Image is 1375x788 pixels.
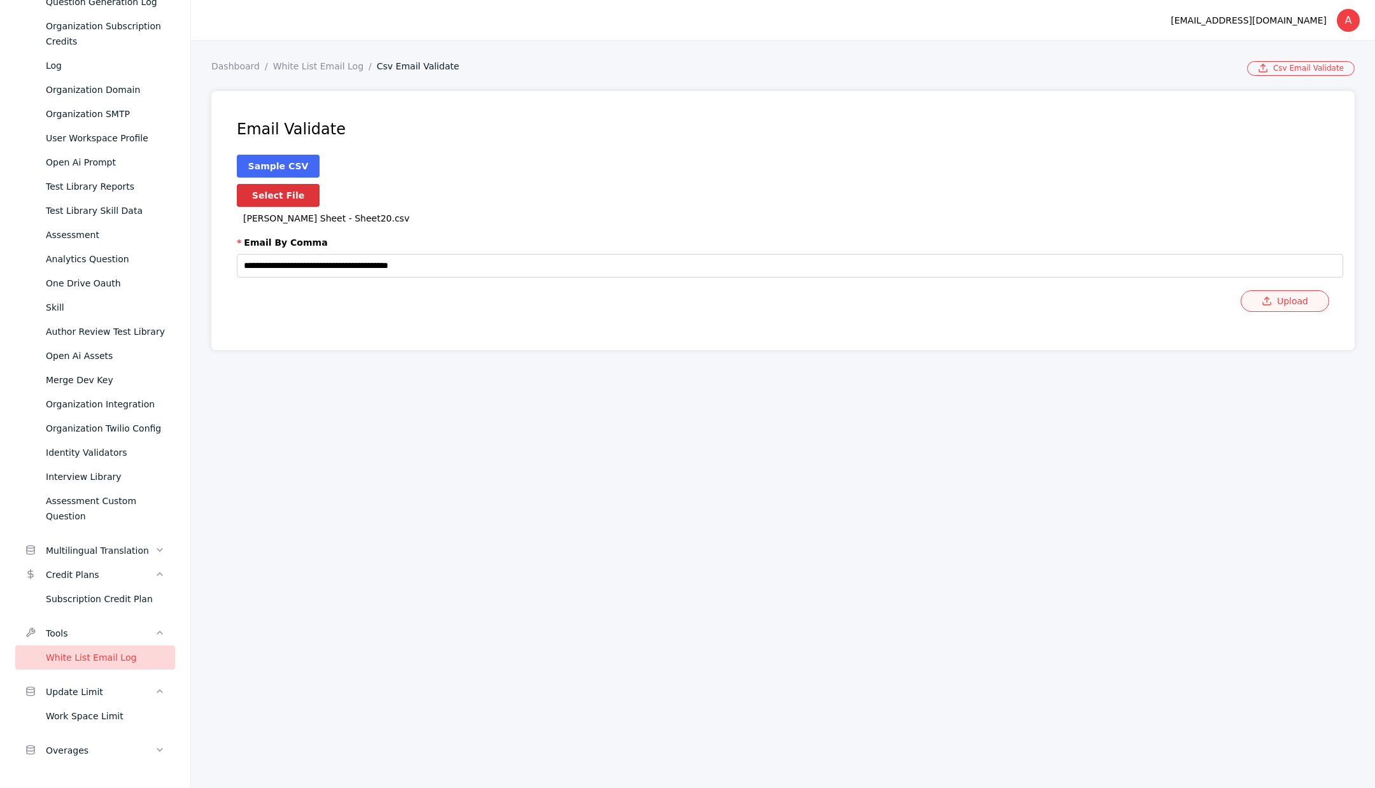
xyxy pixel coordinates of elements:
a: Organization Subscription Credits [15,14,175,53]
a: Csv Email Validate [1247,61,1355,76]
a: Log [15,53,175,78]
div: Update Limit [46,684,155,700]
div: Author Review Test Library [46,324,165,339]
div: Open Ai Prompt [46,155,165,170]
a: Csv Email Validate [377,61,470,71]
div: Multilingual Translation [46,543,155,558]
span: [PERSON_NAME] Sheet - Sheet20.csv [243,213,409,223]
div: Test Library Reports [46,179,165,194]
div: Organization SMTP [46,106,165,122]
div: Subscription Credit Plan [46,591,165,607]
div: Organization Subscription Credits [46,18,165,49]
label: Select File [237,184,320,207]
h2: Csv Email Validate [211,88,1355,114]
div: Assessment [46,227,165,243]
div: One Drive Oauth [46,276,165,291]
div: Credit Plans [46,567,155,582]
a: Identity Validators [15,440,175,465]
div: Analytics Question [46,251,165,267]
div: Skill [46,300,165,315]
a: Sample CSV [248,161,309,171]
a: Assessment [15,223,175,247]
div: Interview Library [46,469,165,484]
div: [EMAIL_ADDRESS][DOMAIN_NAME] [1171,13,1327,28]
a: One Drive Oauth [15,271,175,295]
div: Work Space Limit [46,708,165,724]
a: User Workspace Profile [15,126,175,150]
div: White List Email Log [46,650,165,665]
label: Email By Comma [237,236,1329,249]
a: Interview Library [15,465,175,489]
div: Organization Integration [46,397,165,412]
div: Log [46,58,165,73]
a: Subscription Credit Plan [15,587,175,611]
div: A [1337,9,1360,32]
div: Assessment Custom Question [46,493,165,524]
h4: Email Validate [237,119,1329,139]
a: Organization Domain [15,78,175,102]
a: Open Ai Assets [15,344,175,368]
a: Test Library Skill Data [15,199,175,223]
div: Test Library Skill Data [46,203,165,218]
a: Test Library Reports [15,174,175,199]
div: Overages [46,743,155,758]
a: Organization Integration [15,392,175,416]
a: White List Email Log [273,61,377,71]
a: Open Ai Prompt [15,150,175,174]
a: Merge Dev Key [15,368,175,392]
a: Skill [15,295,175,320]
div: Identity Validators [46,445,165,460]
a: Assessment Custom Question [15,489,175,528]
div: Open Ai Assets [46,348,165,363]
a: White List Email Log [15,645,175,670]
a: Author Review Test Library [15,320,175,344]
a: Organization Twilio Config [15,416,175,440]
div: Merge Dev Key [46,372,165,388]
div: Organization Twilio Config [46,421,165,436]
a: Organization SMTP [15,102,175,126]
a: Analytics Question [15,247,175,271]
a: Work Space Limit [15,704,175,728]
button: Upload [1241,290,1329,312]
a: Dashboard [211,61,273,71]
div: User Workspace Profile [46,130,165,146]
div: Organization Domain [46,82,165,97]
div: Tools [46,626,155,641]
